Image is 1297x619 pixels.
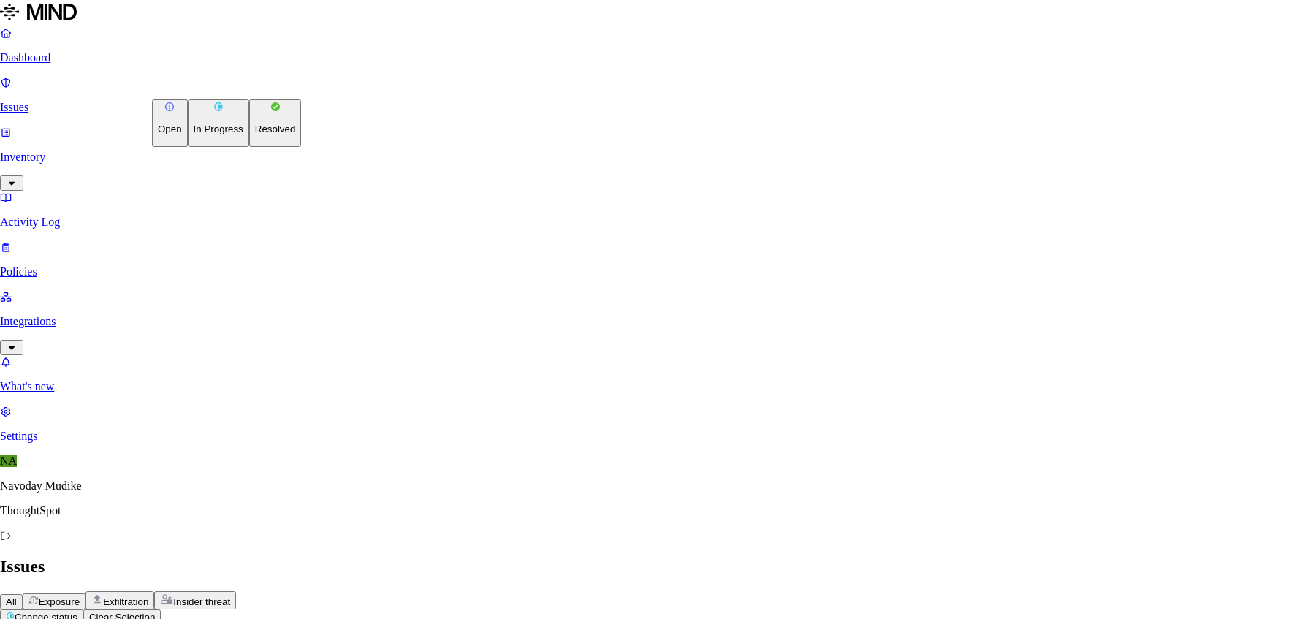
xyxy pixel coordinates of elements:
[194,124,243,134] p: In Progress
[152,99,301,147] div: Change status
[255,124,296,134] p: Resolved
[270,102,281,112] img: status-resolved.svg
[213,102,224,112] img: status-in-progress.svg
[164,102,175,112] img: status-open.svg
[158,124,182,134] p: Open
